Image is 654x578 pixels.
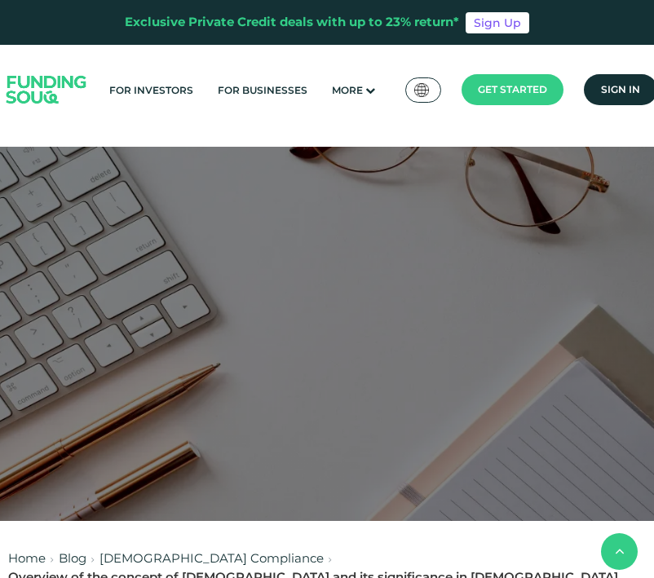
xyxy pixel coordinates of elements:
[332,84,363,96] span: More
[105,77,197,104] a: For Investors
[478,83,547,95] span: Get started
[601,83,640,95] span: Sign in
[99,550,324,566] a: [DEMOGRAPHIC_DATA] Compliance
[125,13,459,32] div: Exclusive Private Credit deals with up to 23% return*
[466,12,529,33] a: Sign Up
[214,77,312,104] a: For Businesses
[414,83,429,97] img: SA Flag
[8,550,46,566] a: Home
[59,550,86,566] a: Blog
[601,533,638,570] button: back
